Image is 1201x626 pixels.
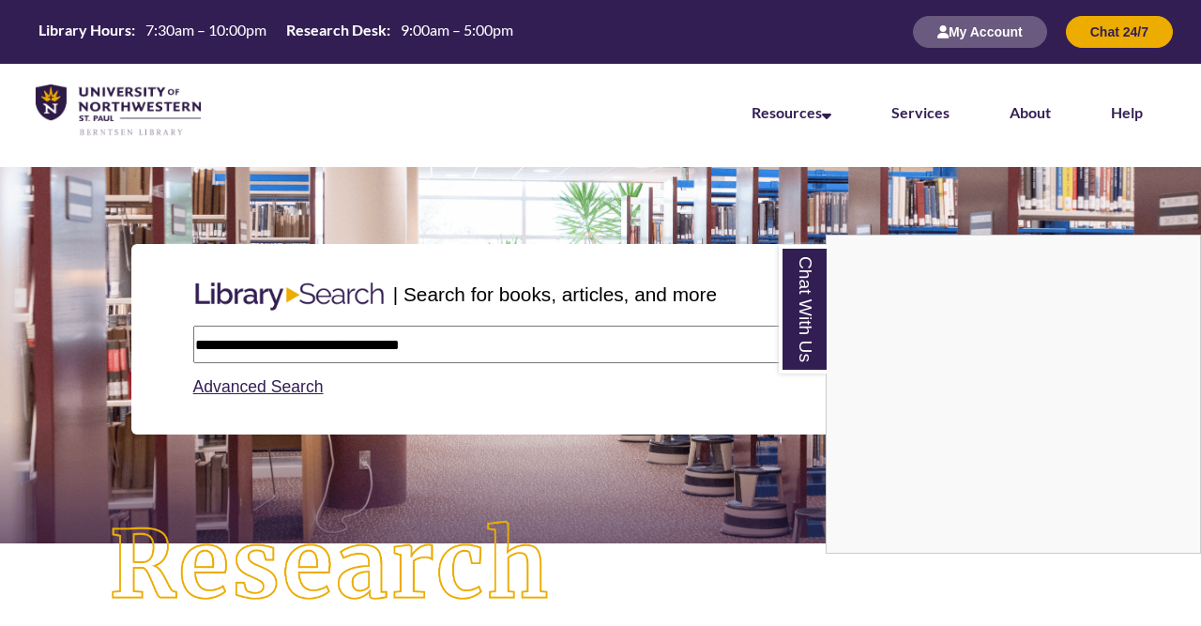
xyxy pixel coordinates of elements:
a: Resources [752,103,831,121]
a: Help [1111,103,1143,121]
div: Chat With Us [826,235,1201,554]
a: Chat With Us [779,245,827,374]
iframe: Chat Widget [827,236,1200,553]
a: About [1010,103,1051,121]
img: UNWSP Library Logo [36,84,201,137]
a: Services [891,103,950,121]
